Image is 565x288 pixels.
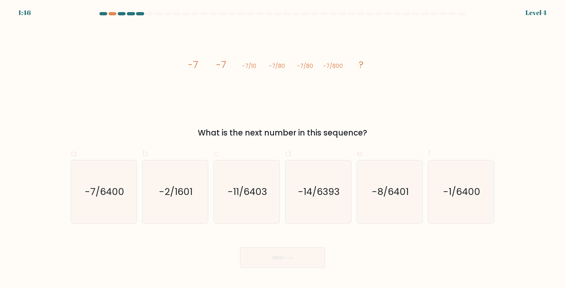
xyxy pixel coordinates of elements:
[75,127,490,139] div: What is the next number in this sequence?
[357,147,364,160] span: e.
[240,247,325,268] button: Next
[269,62,285,70] tspan: -7/80
[142,147,150,160] span: b.
[297,62,313,70] tspan: -7/80
[443,185,481,198] text: -1/6400
[216,58,226,71] tspan: -7
[359,58,364,71] tspan: ?
[159,185,193,198] text: -2/1601
[71,147,78,160] span: a.
[214,147,221,160] span: c.
[228,185,267,198] text: -11/6403
[372,185,409,198] text: -8/6401
[285,147,293,160] span: d.
[525,8,547,18] div: Level 4
[242,62,256,70] tspan: -7/10
[428,147,433,160] span: f.
[298,185,340,198] text: -14/6393
[85,185,124,198] text: -7/6400
[323,62,343,70] tspan: -7/800
[188,58,198,71] tspan: -7
[18,8,31,18] div: 1:46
